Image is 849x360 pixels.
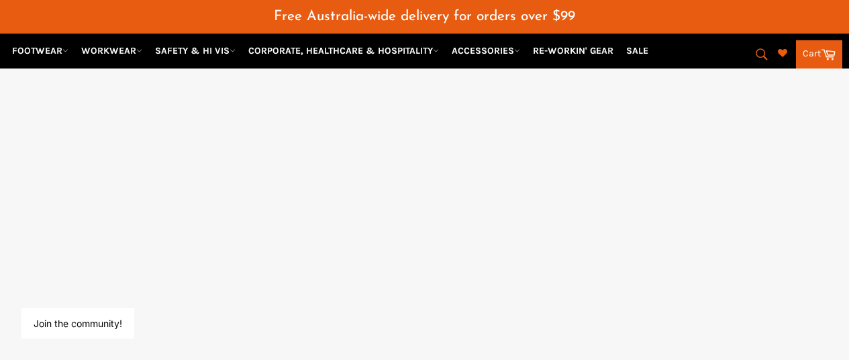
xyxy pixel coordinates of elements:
a: WORKWEAR [76,39,148,62]
a: RE-WORKIN' GEAR [528,39,619,62]
a: SAFETY & HI VIS [150,39,241,62]
a: SALE [621,39,654,62]
a: ACCESSORIES [446,39,526,62]
a: FOOTWEAR [7,39,74,62]
a: CORPORATE, HEALTHCARE & HOSPITALITY [243,39,444,62]
span: Free Australia-wide delivery for orders over $99 [274,9,575,24]
a: Cart [796,40,842,69]
button: Join the community! [34,318,122,329]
